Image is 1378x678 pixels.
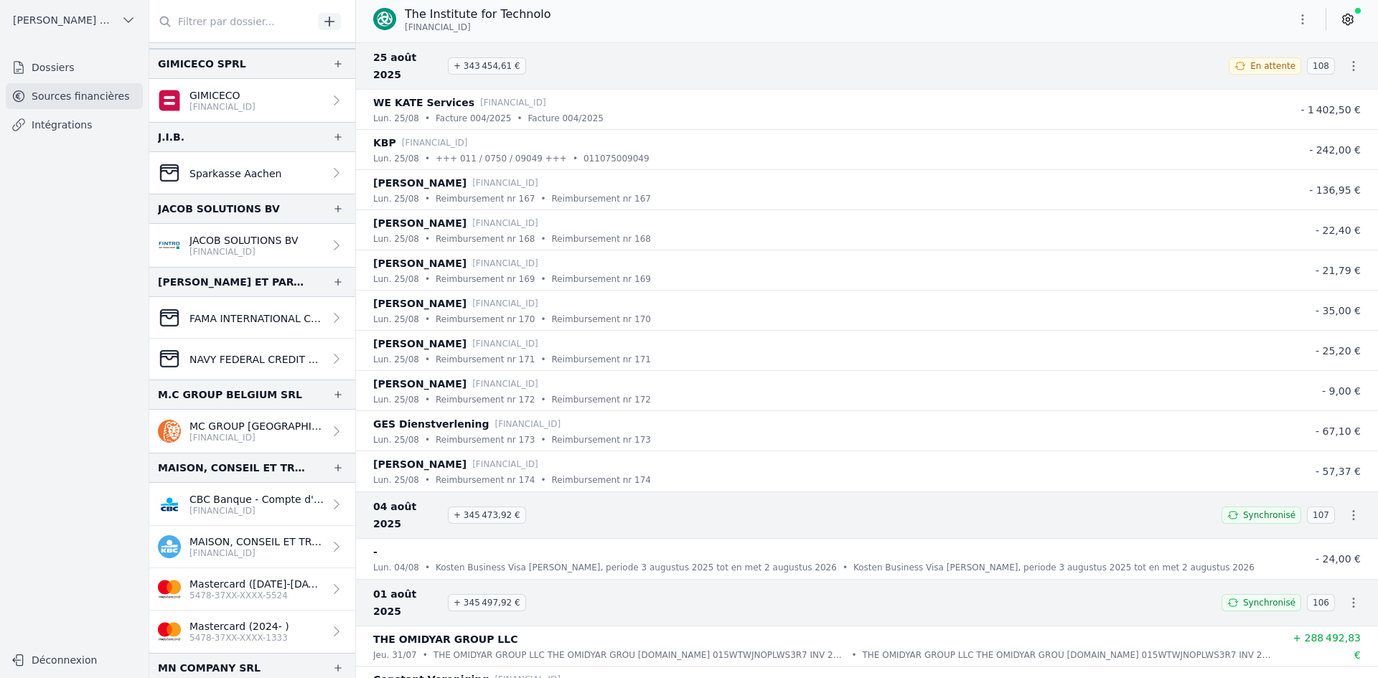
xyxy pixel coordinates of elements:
[189,233,299,248] p: JACOB SOLUTIONS BV
[436,473,535,487] p: Reimbursement nr 174
[373,151,419,166] p: lun. 25/08
[189,577,324,591] p: Mastercard ([DATE]-[DATE])
[158,493,181,516] img: CBC_CREGBEBB.png
[425,192,430,206] div: •
[472,296,538,311] p: [FINANCIAL_ID]
[425,392,430,407] div: •
[189,101,256,113] p: [FINANCIAL_ID]
[540,352,545,367] div: •
[425,232,430,246] div: •
[436,352,535,367] p: Reimbursement nr 171
[851,648,856,662] div: •
[189,547,324,559] p: [FINANCIAL_ID]
[158,459,309,476] div: MAISON, CONSEIL ET TRAVAUX SRL
[448,594,526,611] span: + 345 497,92 €
[189,88,256,103] p: GIMICECO
[149,152,355,194] a: Sparkasse Aachen
[189,419,324,433] p: MC GROUP [GEOGRAPHIC_DATA] SRL
[149,9,313,34] input: Filtrer par dossier...
[843,560,848,575] div: •
[448,57,526,75] span: + 343 454,61 €
[436,192,535,206] p: Reimbursement nr 167
[373,415,489,433] p: GES Dienstverlening
[373,8,396,31] img: triodosbank.png
[149,526,355,568] a: MAISON, CONSEIL ET TRAVAUX SRL [FINANCIAL_ID]
[158,200,280,217] div: JACOB SOLUTIONS BV
[472,176,538,190] p: [FINANCIAL_ID]
[158,535,181,558] img: kbc.png
[433,648,846,662] p: THE OMIDYAR GROUP LLC THE OMIDYAR GROU [DOMAIN_NAME] 015WTWJNOPLWS3R7 INV 20250714 /ROC/081850899...
[540,473,545,487] div: •
[149,410,355,453] a: MC GROUP [GEOGRAPHIC_DATA] SRL [FINANCIAL_ID]
[373,456,467,473] p: [PERSON_NAME]
[425,312,430,326] div: •
[373,648,417,662] p: jeu. 31/07
[425,473,430,487] div: •
[373,631,517,648] p: THE OMIDYAR GROUP LLC
[373,134,396,151] p: KBP
[373,335,467,352] p: [PERSON_NAME]
[158,386,302,403] div: M.C GROUP BELGIUM SRL
[552,392,651,407] p: Reimbursement nr 172
[158,89,181,112] img: belfius.png
[189,166,281,181] p: Sparkasse Aachen
[373,49,442,83] span: 25 août 2025
[1316,425,1361,437] span: - 67,10 €
[149,79,355,122] a: GIMICECO [FINANCIAL_ID]
[436,392,535,407] p: Reimbursement nr 172
[158,659,261,677] div: MN COMPANY SRL
[158,347,181,370] img: CleanShot-202025-05-26-20at-2016.10.27-402x.png
[373,255,467,272] p: [PERSON_NAME]
[552,192,651,206] p: Reimbursement nr 167
[149,483,355,526] a: CBC Banque - Compte d'épargne [FINANCIAL_ID]
[373,295,467,312] p: [PERSON_NAME]
[405,6,550,23] p: The Institute for Technolo
[1309,184,1361,196] span: - 136,95 €
[149,611,355,653] a: Mastercard (2024- ) 5478-37XX-XXXX-1333
[552,352,651,367] p: Reimbursement nr 171
[373,192,419,206] p: lun. 25/08
[373,473,419,487] p: lun. 25/08
[436,232,535,246] p: Reimbursement nr 168
[540,232,545,246] div: •
[436,111,511,126] p: Facture 004/2025
[6,55,143,80] a: Dossiers
[158,273,309,291] div: [PERSON_NAME] ET PARTNERS SRL
[517,111,522,126] div: •
[425,560,430,575] div: •
[189,505,324,517] p: [FINANCIAL_ID]
[373,392,419,407] p: lun. 25/08
[1250,60,1295,72] span: En attente
[402,136,468,150] p: [FINANCIAL_ID]
[1316,345,1361,357] span: - 25,20 €
[189,492,324,507] p: CBC Banque - Compte d'épargne
[425,433,430,447] div: •
[373,585,442,620] span: 01 août 2025
[480,95,546,110] p: [FINANCIAL_ID]
[472,377,538,391] p: [FINANCIAL_ID]
[373,94,474,111] p: WE KATE Services
[495,417,561,431] p: [FINANCIAL_ID]
[189,432,324,443] p: [FINANCIAL_ID]
[436,560,837,575] p: Kosten Business Visa [PERSON_NAME], periode 3 augustus 2025 tot en met 2 augustus 2026
[528,111,603,126] p: Facture 004/2025
[373,111,419,126] p: lun. 25/08
[158,234,181,257] img: FINTRO_BE_BUSINESS_GEBABEBB.png
[1316,305,1361,316] span: - 35,00 €
[373,215,467,232] p: [PERSON_NAME]
[189,535,324,549] p: MAISON, CONSEIL ET TRAVAUX SRL
[373,433,419,447] p: lun. 25/08
[13,13,116,27] span: [PERSON_NAME] ET PARTNERS SRL
[472,216,538,230] p: [FINANCIAL_ID]
[373,232,419,246] p: lun. 25/08
[189,311,324,326] p: FAMA INTERNATIONAL COMMUNICATIONS - JPMorgan Chase Bank (Account [FINANCIAL_ID])
[373,498,442,532] span: 04 août 2025
[158,578,181,601] img: imageedit_2_6530439554.png
[1243,509,1295,521] span: Synchronisé
[373,174,467,192] p: [PERSON_NAME]
[425,272,430,286] div: •
[189,590,324,601] p: 5478-37XX-XXXX-5524
[552,433,651,447] p: Reimbursement nr 173
[6,9,143,32] button: [PERSON_NAME] ET PARTNERS SRL
[1293,632,1361,661] span: + 288 492,83 €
